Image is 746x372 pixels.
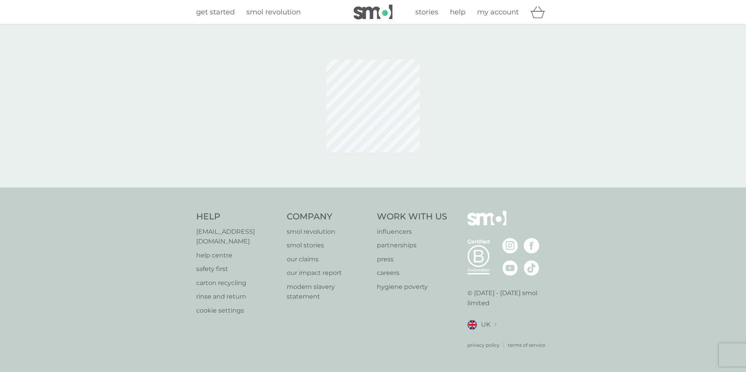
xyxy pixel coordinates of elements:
a: our impact report [287,268,370,278]
a: my account [477,7,519,18]
h4: Help [196,211,279,223]
a: help centre [196,250,279,261]
img: smol [354,5,392,19]
span: get started [196,8,235,16]
span: UK [481,320,490,330]
a: rinse and return [196,292,279,302]
a: get started [196,7,235,18]
h4: Work With Us [377,211,447,223]
a: hygiene poverty [377,282,447,292]
a: stories [415,7,438,18]
img: visit the smol Instagram page [502,238,518,254]
a: smol revolution [287,227,370,237]
a: privacy policy [467,341,500,349]
a: careers [377,268,447,278]
p: © [DATE] - [DATE] smol limited [467,288,550,308]
div: basket [530,4,550,20]
a: our claims [287,254,370,264]
a: partnerships [377,240,447,250]
a: terms of service [508,341,545,349]
a: influencers [377,227,447,237]
a: [EMAIL_ADDRESS][DOMAIN_NAME] [196,227,279,247]
a: smol revolution [246,7,301,18]
span: help [450,8,465,16]
a: smol stories [287,240,370,250]
span: stories [415,8,438,16]
a: cookie settings [196,306,279,316]
a: carton recycling [196,278,279,288]
span: my account [477,8,519,16]
a: safety first [196,264,279,274]
img: smol [467,211,506,237]
img: visit the smol Youtube page [502,260,518,276]
img: select a new location [494,323,497,327]
a: press [377,254,447,264]
img: visit the smol Tiktok page [524,260,539,276]
img: UK flag [467,320,477,330]
img: visit the smol Facebook page [524,238,539,254]
span: smol revolution [246,8,301,16]
a: help [450,7,465,18]
a: modern slavery statement [287,282,370,302]
h4: Company [287,211,370,223]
